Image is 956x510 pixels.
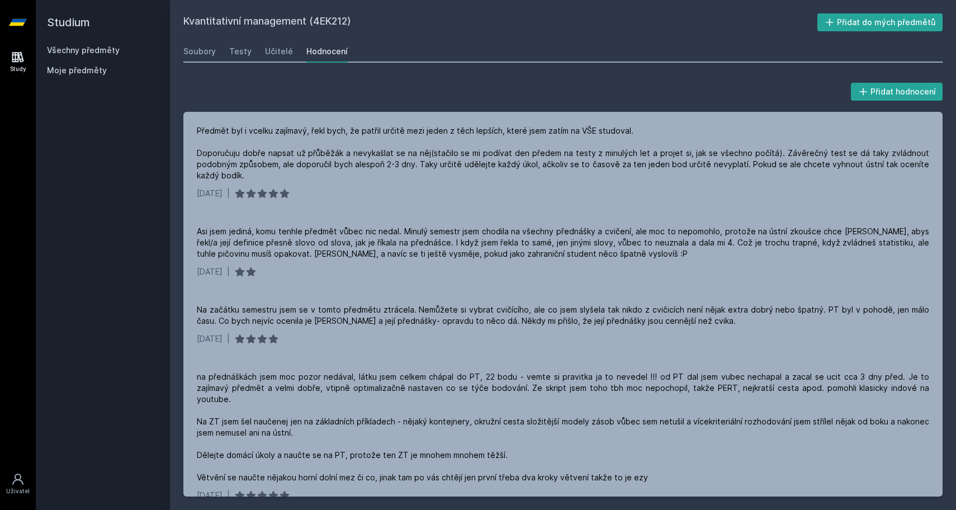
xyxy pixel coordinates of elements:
div: Study [10,65,26,73]
a: Soubory [183,40,216,63]
a: Testy [229,40,252,63]
div: Na začátku semestru jsem se v tomto předmětu ztrácela. Nemůžete si vybrat cvičícího, ale co jsem ... [197,304,929,327]
button: Přidat hodnocení [851,83,943,101]
div: | [227,333,230,344]
div: Asi jsem jediná, komu tenhle předmět vůbec nic nedal. Minulý semestr jsem chodila na všechny před... [197,226,929,259]
div: na přednáškách jsem moc pozor nedával, látku jsem celkem chápal do PT, 22 bodu - vemte si pravitk... [197,371,929,483]
div: [DATE] [197,266,223,277]
div: Hodnocení [306,46,348,57]
a: Učitelé [265,40,293,63]
div: Soubory [183,46,216,57]
button: Přidat do mých předmětů [817,13,943,31]
span: Moje předměty [47,65,107,76]
div: [DATE] [197,188,223,199]
a: Study [2,45,34,79]
a: Všechny předměty [47,45,120,55]
div: [DATE] [197,333,223,344]
div: Testy [229,46,252,57]
div: Učitelé [265,46,293,57]
div: | [227,490,230,501]
h2: Kvantitativní management (4EK212) [183,13,817,31]
div: Uživatel [6,487,30,495]
div: | [227,188,230,199]
div: [DATE] [197,490,223,501]
a: Uživatel [2,467,34,501]
a: Hodnocení [306,40,348,63]
div: Předmět byl i vcelku zajímavý, řekl bych, že patřil určitě mezi jeden z těch lepších, které jsem ... [197,125,929,181]
div: | [227,266,230,277]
